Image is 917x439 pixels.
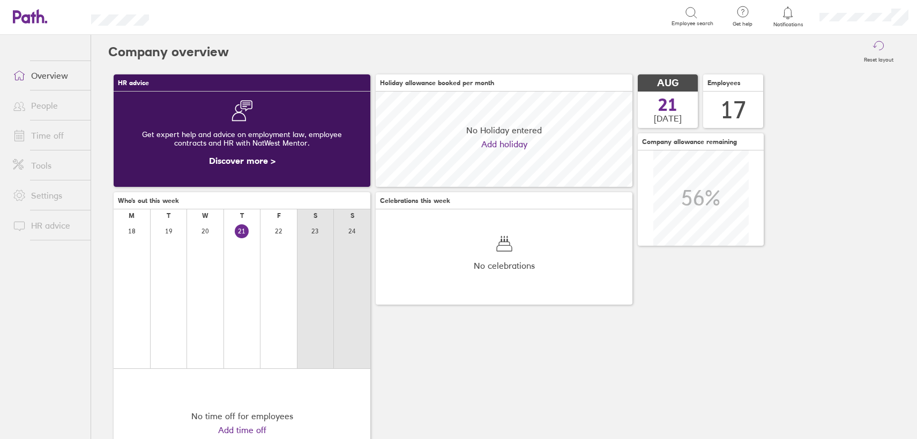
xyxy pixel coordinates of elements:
[118,197,179,205] span: Who's out this week
[720,96,746,124] div: 17
[240,212,244,219] div: T
[218,425,266,435] a: Add time off
[202,212,208,219] div: W
[4,125,91,146] a: Time off
[4,95,91,116] a: People
[167,212,170,219] div: T
[707,79,741,87] span: Employees
[474,261,535,270] span: No celebrations
[654,113,682,123] span: [DATE]
[122,122,362,156] div: Get expert help and advice on employment law, employee contracts and HR with NatWest Mentor.
[118,79,149,87] span: HR advice
[314,212,317,219] div: S
[4,155,91,176] a: Tools
[771,5,806,28] a: Notifications
[178,11,205,21] div: Search
[380,79,494,87] span: Holiday allowance booked per month
[191,411,293,421] div: No time off for employees
[481,139,527,149] a: Add holiday
[858,35,900,69] button: Reset layout
[657,78,679,89] span: AUG
[672,20,713,27] span: Employee search
[108,35,229,69] h2: Company overview
[642,138,737,146] span: Company allowance remaining
[129,212,135,219] div: M
[351,212,354,219] div: S
[4,65,91,86] a: Overview
[209,155,275,166] a: Discover more >
[380,197,450,205] span: Celebrations this week
[858,54,900,63] label: Reset layout
[658,96,677,113] span: 21
[466,125,542,135] span: No Holiday entered
[4,185,91,206] a: Settings
[277,212,281,219] div: F
[4,215,91,236] a: HR advice
[771,21,806,28] span: Notifications
[725,21,760,27] span: Get help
